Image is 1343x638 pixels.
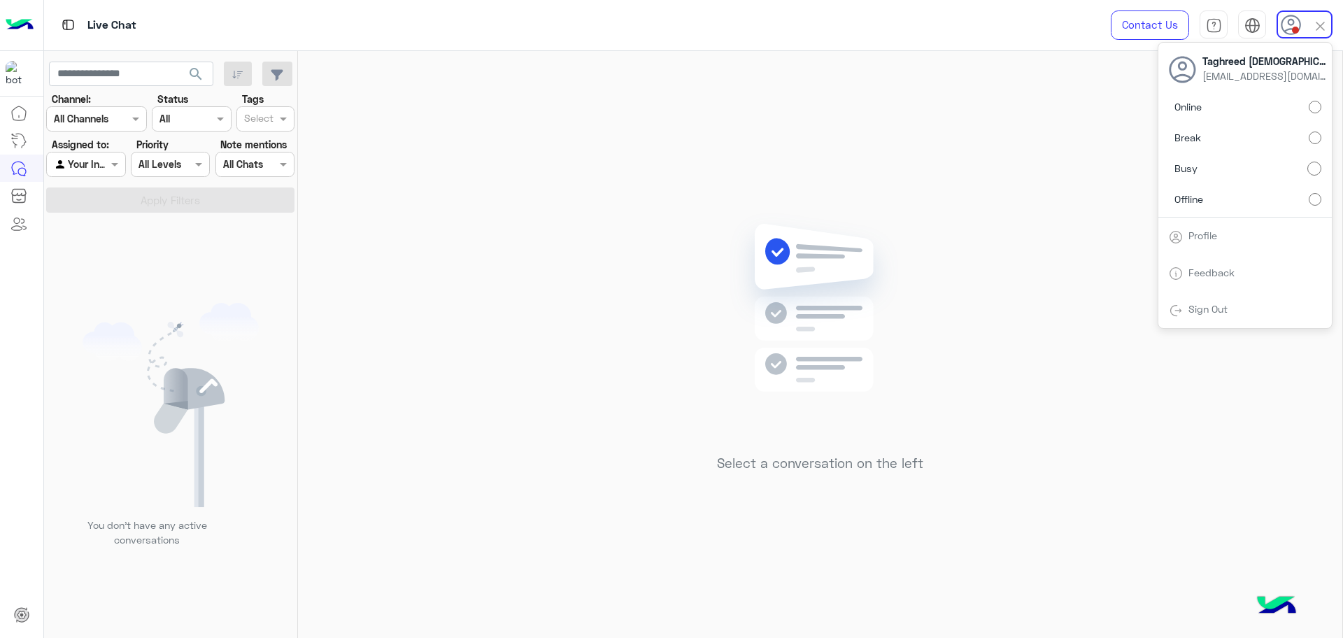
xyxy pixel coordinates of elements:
a: Contact Us [1111,10,1189,40]
h5: Select a conversation on the left [717,455,923,472]
img: tab [1206,17,1222,34]
span: [EMAIL_ADDRESS][DOMAIN_NAME] [1202,69,1328,83]
button: search [179,62,213,92]
img: 1403182699927242 [6,61,31,86]
img: tab [1169,304,1183,318]
span: Break [1174,130,1201,145]
img: tab [1244,17,1260,34]
p: You don’t have any active conversations [76,518,218,548]
img: tab [59,16,77,34]
span: search [187,66,204,83]
img: tab [1169,230,1183,244]
input: Offline [1309,193,1321,206]
label: Assigned to: [52,137,109,152]
label: Tags [242,92,264,106]
img: hulul-logo.png [1252,582,1301,631]
a: Sign Out [1188,303,1228,315]
img: close [1312,18,1328,34]
a: Feedback [1188,267,1235,278]
span: Busy [1174,161,1198,176]
input: Online [1309,101,1321,113]
img: no messages [719,213,921,445]
label: Channel: [52,92,91,106]
label: Status [157,92,188,106]
a: Profile [1188,229,1217,241]
img: tab [1169,267,1183,281]
input: Busy [1307,162,1321,176]
input: Break [1309,132,1321,144]
span: Taghreed [DEMOGRAPHIC_DATA] [1202,54,1328,69]
div: Select [242,111,273,129]
p: Live Chat [87,16,136,35]
img: empty users [83,303,259,507]
img: Logo [6,10,34,40]
label: Note mentions [220,137,287,152]
span: Offline [1174,192,1203,206]
span: Online [1174,99,1202,114]
a: tab [1200,10,1228,40]
label: Priority [136,137,169,152]
button: Apply Filters [46,187,294,213]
